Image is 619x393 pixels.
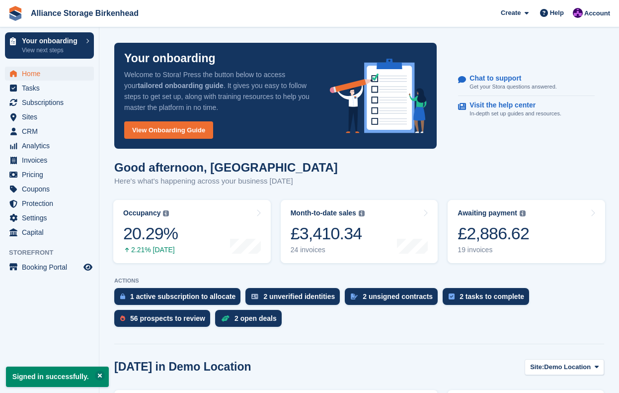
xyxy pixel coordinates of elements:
p: In-depth set up guides and resources. [469,109,561,118]
a: 1 active subscription to allocate [114,288,245,310]
p: Welcome to Stora! Press the button below to access your . It gives you easy to follow steps to ge... [124,69,314,113]
img: icon-info-grey-7440780725fd019a000dd9b08b2336e03edf1995a4989e88bcd33f0948082b44.svg [163,210,169,216]
a: menu [5,81,94,95]
img: active_subscription_to_allocate_icon-d502201f5373d7db506a760aba3b589e785aa758c864c3986d89f69b8ff3... [120,293,125,299]
img: verify_identity-adf6edd0f0f0b5bbfe63781bf79b02c33cf7c696d77639b501bdc392416b5a36.svg [251,294,258,299]
a: menu [5,96,94,109]
span: CRM [22,124,81,138]
div: Occupancy [123,209,160,217]
span: Help [550,8,564,18]
span: Demo Location [544,362,591,372]
a: menu [5,211,94,225]
span: Create [501,8,521,18]
a: View Onboarding Guide [124,121,213,139]
a: Chat to support Get your Stora questions answered. [458,69,595,97]
img: deal-1b604bf984904fb50ccaf53a9ad4b4a5d6e5aea283cecdc64d6e3604feb123c2.svg [221,315,230,322]
img: stora-icon-8386f47178a22dfd0bd8f6a31ec36ba5ce8667c1dd55bd0f319d3a0aa187defe.svg [8,6,23,21]
a: Your onboarding View next steps [5,32,94,59]
span: Analytics [22,139,81,153]
a: menu [5,182,94,196]
p: Your onboarding [124,53,216,64]
span: Sites [22,110,81,124]
a: 2 open deals [215,310,287,332]
p: Here's what's happening across your business [DATE] [114,176,338,187]
div: 2 tasks to complete [460,293,524,300]
a: menu [5,139,94,153]
a: 2 unverified identities [245,288,345,310]
img: icon-info-grey-7440780725fd019a000dd9b08b2336e03edf1995a4989e88bcd33f0948082b44.svg [520,210,526,216]
div: 2.21% [DATE] [123,246,178,254]
p: Chat to support [469,74,548,83]
p: Signed in successfully. [6,367,109,387]
a: Alliance Storage Birkenhead [27,5,143,21]
p: Visit the help center [469,101,553,109]
img: icon-info-grey-7440780725fd019a000dd9b08b2336e03edf1995a4989e88bcd33f0948082b44.svg [359,210,365,216]
a: Occupancy 20.29% 2.21% [DATE] [113,200,271,263]
div: £2,886.62 [458,223,529,244]
a: menu [5,260,94,274]
span: Settings [22,211,81,225]
p: View next steps [22,46,81,55]
div: 2 open deals [234,314,277,322]
a: Awaiting payment £2,886.62 19 invoices [448,200,605,263]
h1: Good afternoon, [GEOGRAPHIC_DATA] [114,161,338,174]
span: Account [584,8,610,18]
p: Your onboarding [22,37,81,44]
img: onboarding-info-6c161a55d2c0e0a8cae90662b2fe09162a5109e8cc188191df67fb4f79e88e88.svg [330,59,427,133]
a: 2 tasks to complete [443,288,534,310]
span: Booking Portal [22,260,81,274]
div: £3,410.34 [291,223,365,244]
a: menu [5,168,94,182]
img: Romilly Norton [573,8,583,18]
a: 2 unsigned contracts [345,288,443,310]
img: prospect-51fa495bee0391a8d652442698ab0144808aea92771e9ea1ae160a38d050c398.svg [120,315,125,321]
span: Home [22,67,81,81]
strong: tailored onboarding guide [138,82,224,90]
div: Awaiting payment [458,209,517,217]
div: 19 invoices [458,246,529,254]
a: menu [5,124,94,138]
a: Preview store [82,261,94,273]
span: Protection [22,196,81,210]
a: menu [5,196,94,210]
span: Pricing [22,168,81,182]
span: Tasks [22,81,81,95]
a: menu [5,67,94,81]
a: Visit the help center In-depth set up guides and resources. [458,96,595,123]
a: Month-to-date sales £3,410.34 24 invoices [281,200,438,263]
h2: [DATE] in Demo Location [114,360,251,374]
p: Get your Stora questions answered. [469,83,556,91]
span: Invoices [22,153,81,167]
a: menu [5,225,94,239]
span: Coupons [22,182,81,196]
p: ACTIONS [114,278,604,284]
a: menu [5,153,94,167]
span: Capital [22,225,81,239]
div: 1 active subscription to allocate [130,293,235,300]
img: task-75834270c22a3079a89374b754ae025e5fb1db73e45f91037f5363f120a921f8.svg [449,294,455,299]
div: 2 unsigned contracts [363,293,433,300]
span: Storefront [9,248,99,258]
div: 20.29% [123,223,178,244]
span: Site: [530,362,544,372]
div: Month-to-date sales [291,209,356,217]
a: 56 prospects to review [114,310,215,332]
a: menu [5,110,94,124]
span: Subscriptions [22,96,81,109]
div: 56 prospects to review [130,314,205,322]
div: 2 unverified identities [263,293,335,300]
div: 24 invoices [291,246,365,254]
button: Site: Demo Location [525,359,604,376]
img: contract_signature_icon-13c848040528278c33f63329250d36e43548de30e8caae1d1a13099fd9432cc5.svg [351,294,358,299]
